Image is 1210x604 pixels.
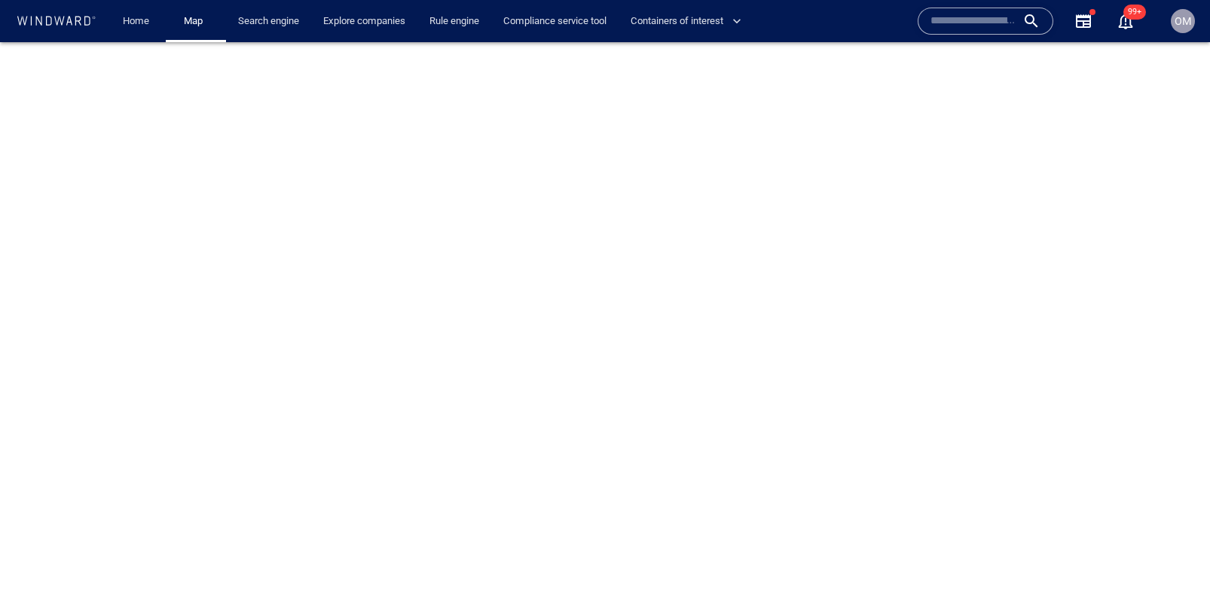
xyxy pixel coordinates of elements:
button: 99+ [1108,3,1144,39]
iframe: Chat [1146,536,1199,593]
span: OM [1175,15,1191,27]
button: Home [112,8,160,35]
button: OM [1168,6,1198,36]
a: Compliance service tool [497,8,613,35]
a: Rule engine [423,8,485,35]
span: 99+ [1123,5,1146,20]
button: Map [172,8,220,35]
a: Home [117,8,155,35]
button: Containers of interest [625,8,754,35]
a: Search engine [232,8,305,35]
div: Notification center [1117,12,1135,30]
a: Explore companies [317,8,411,35]
span: Containers of interest [631,13,741,30]
a: Map [178,8,214,35]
